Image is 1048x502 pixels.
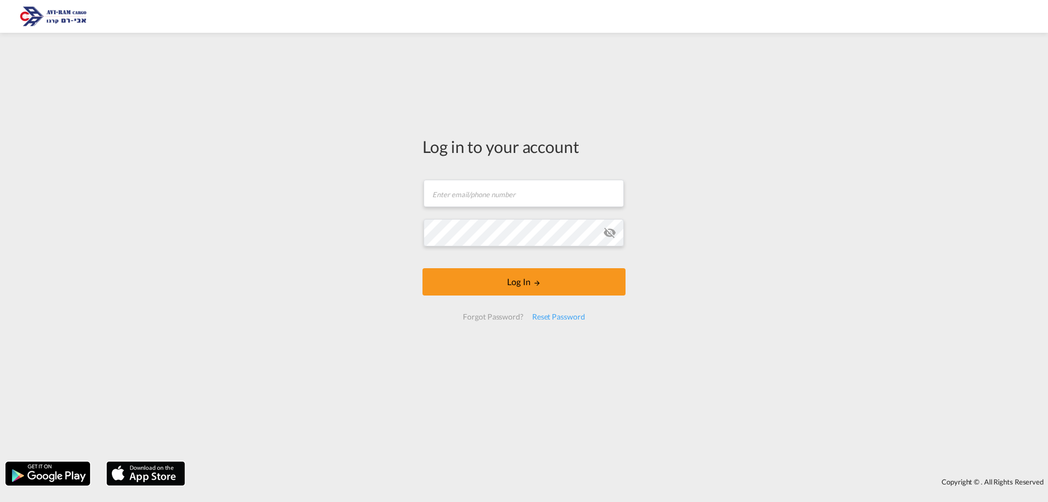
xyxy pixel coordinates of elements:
[16,4,90,29] img: 166978e0a5f911edb4280f3c7a976193.png
[105,460,186,487] img: apple.png
[458,307,527,327] div: Forgot Password?
[422,268,626,296] button: LOGIN
[190,473,1048,491] div: Copyright © . All Rights Reserved
[528,307,589,327] div: Reset Password
[422,135,626,158] div: Log in to your account
[4,460,91,487] img: google.png
[424,180,624,207] input: Enter email/phone number
[603,226,616,239] md-icon: icon-eye-off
